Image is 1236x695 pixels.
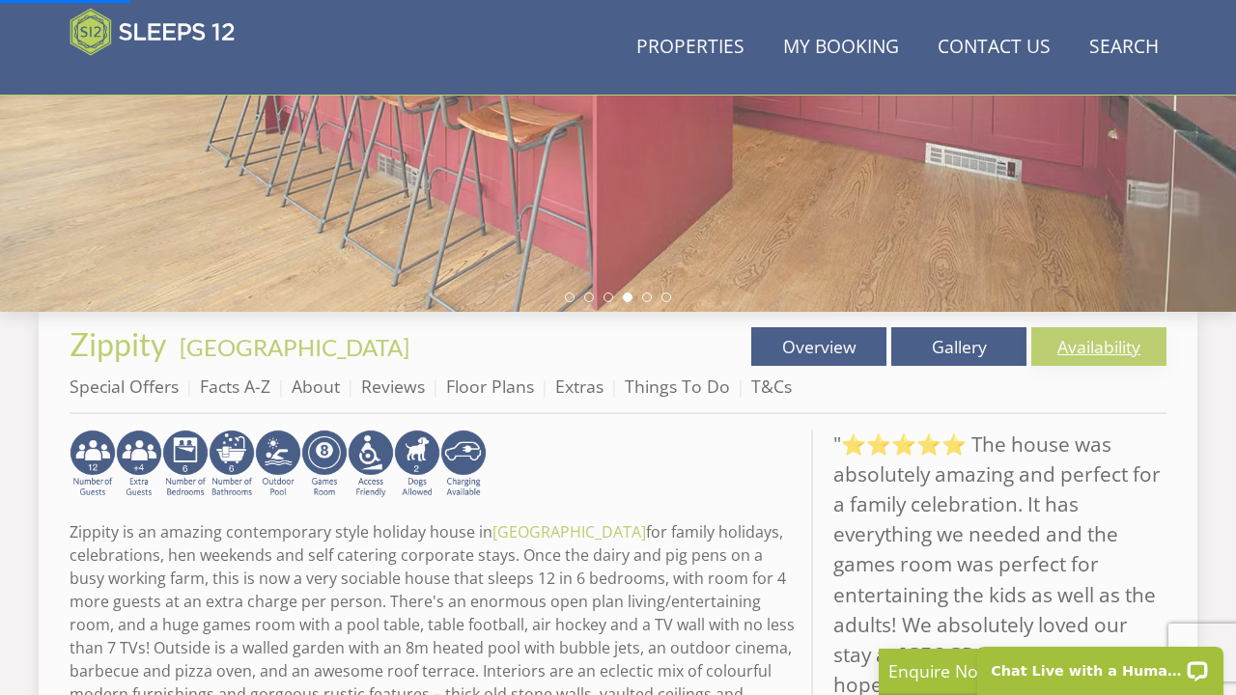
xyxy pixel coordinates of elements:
img: AD_4nXcnT2OPG21WxYUhsl9q61n1KejP7Pk9ESVM9x9VetD-X_UXXoxAKaMRZGYNcSGiAsmGyKm0QlThER1osyFXNLmuYOVBV... [440,430,487,499]
a: Floor Plans [446,375,534,398]
img: AD_4nXdmwCQHKAiIjYDk_1Dhq-AxX3fyYPYaVgX942qJE-Y7he54gqc0ybrIGUg6Qr_QjHGl2FltMhH_4pZtc0qV7daYRc31h... [209,430,255,499]
img: AD_4nXcBX9XWtisp1r4DyVfkhddle_VH6RrN3ygnUGrVnOmGqceGfhBv6nsUWs_M_dNMWm8jx42xDa-T6uhWOyA-wOI6XtUTM... [255,430,301,499]
a: Search [1081,26,1166,69]
a: Availability [1031,327,1166,366]
a: Extras [555,375,604,398]
a: About [292,375,340,398]
img: AD_4nXe7_8LrJK20fD9VNWAdfykBvHkWcczWBt5QOadXbvIwJqtaRaRf-iI0SeDpMmH1MdC9T1Vy22FMXzzjMAvSuTB5cJ7z5... [394,430,440,499]
a: Zippity [70,325,172,363]
a: [GEOGRAPHIC_DATA] [492,521,646,542]
span: - [172,333,409,361]
a: Overview [751,327,886,366]
a: Gallery [891,327,1026,366]
img: AD_4nXeyNBIiEViFqGkFxeZn-WxmRvSobfXIejYCAwY7p4slR9Pvv7uWB8BWWl9Rip2DDgSCjKzq0W1yXMRj2G_chnVa9wg_L... [70,430,116,499]
a: Properties [629,26,752,69]
img: AD_4nXfRzBlt2m0mIteXDhAcJCdmEApIceFt1SPvkcB48nqgTZkfMpQlDmULa47fkdYiHD0skDUgcqepViZHFLjVKS2LWHUqM... [162,430,209,499]
a: T&Cs [751,375,792,398]
img: AD_4nXdbdvS9hg4Z4a_Sc2eRf7hvmfCn3BSuImk78KzyAr7NttFLJLh-QSMFT7OMNXuvIj9fwIt4dOgpcg734rQCWJtnREsyC... [116,430,162,499]
a: Facts A-Z [200,375,270,398]
a: Contact Us [930,26,1058,69]
span: Zippity [70,325,166,363]
img: Sleeps 12 [70,8,236,56]
iframe: Customer reviews powered by Trustpilot [60,68,263,84]
img: AD_4nXe3VD57-M2p5iq4fHgs6WJFzKj8B0b3RcPFe5LKK9rgeZlFmFoaMJPsJOOJzc7Q6RMFEqsjIZ5qfEJu1txG3QLmI_2ZW... [348,430,394,499]
a: Reviews [361,375,425,398]
a: Special Offers [70,375,179,398]
img: AD_4nXdrZMsjcYNLGsKuA84hRzvIbesVCpXJ0qqnwZoX5ch9Zjv73tWe4fnFRs2gJ9dSiUubhZXckSJX_mqrZBmYExREIfryF... [301,430,348,499]
iframe: LiveChat chat widget [965,634,1236,695]
a: [GEOGRAPHIC_DATA] [180,333,409,361]
p: Enquire Now [888,658,1178,683]
a: Things To Do [625,375,730,398]
a: My Booking [775,26,907,69]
